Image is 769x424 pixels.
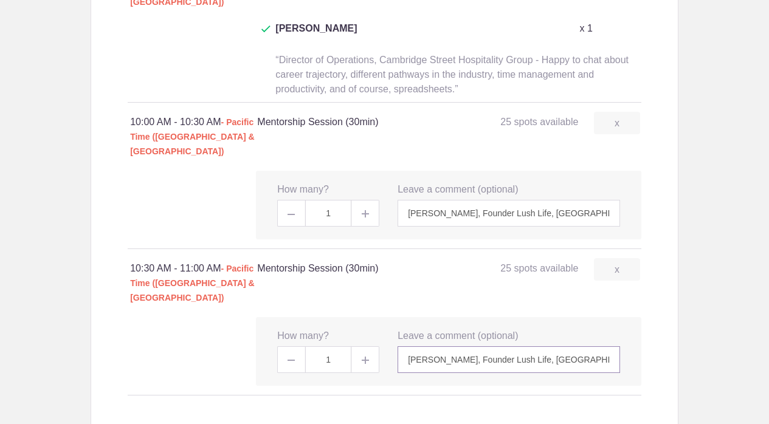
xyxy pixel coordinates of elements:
h4: Mentorship Session (30min) [257,261,448,276]
h4: Mentorship Session (30min) [257,115,448,129]
label: How many? [277,183,328,197]
label: Leave a comment (optional) [398,183,518,197]
div: 10:00 AM - 10:30 AM [130,115,257,159]
a: x [594,112,640,134]
span: 25 spots available [500,263,578,273]
p: x 1 [579,21,592,36]
img: Plus gray [362,210,369,217]
span: - Pacific Time ([GEOGRAPHIC_DATA] & [GEOGRAPHIC_DATA]) [130,264,255,303]
a: x [594,258,640,281]
img: Minus gray [288,214,295,215]
span: - Pacific Time ([GEOGRAPHIC_DATA] & [GEOGRAPHIC_DATA]) [130,117,255,156]
img: Minus gray [288,360,295,361]
img: Check dark green [261,26,271,33]
span: 25 spots available [500,117,578,127]
span: “Director of Operations, Cambridge Street Hospitality Group - Happy to chat about career trajecto... [275,55,629,94]
div: 10:30 AM - 11:00 AM [130,261,257,305]
img: Plus gray [362,357,369,364]
label: Leave a comment (optional) [398,329,518,343]
span: [PERSON_NAME] [275,21,357,50]
label: How many? [277,329,328,343]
